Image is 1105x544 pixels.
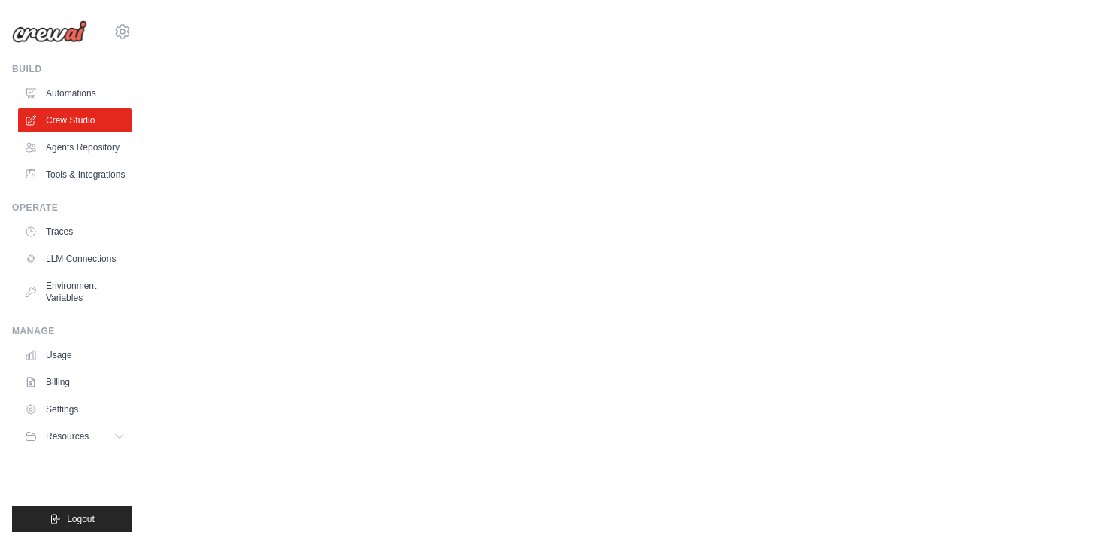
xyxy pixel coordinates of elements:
a: Tools & Integrations [18,163,132,187]
div: Build [12,63,132,75]
span: Logout [67,513,95,525]
span: Resources [46,430,89,442]
a: Usage [18,343,132,367]
div: Manage [12,325,132,337]
a: Traces [18,220,132,244]
button: Logout [12,506,132,532]
img: Logo [12,20,87,43]
a: Billing [18,370,132,394]
div: Operate [12,202,132,214]
a: Crew Studio [18,108,132,132]
button: Resources [18,424,132,448]
a: Environment Variables [18,274,132,310]
a: Settings [18,397,132,421]
a: LLM Connections [18,247,132,271]
a: Automations [18,81,132,105]
a: Agents Repository [18,135,132,160]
